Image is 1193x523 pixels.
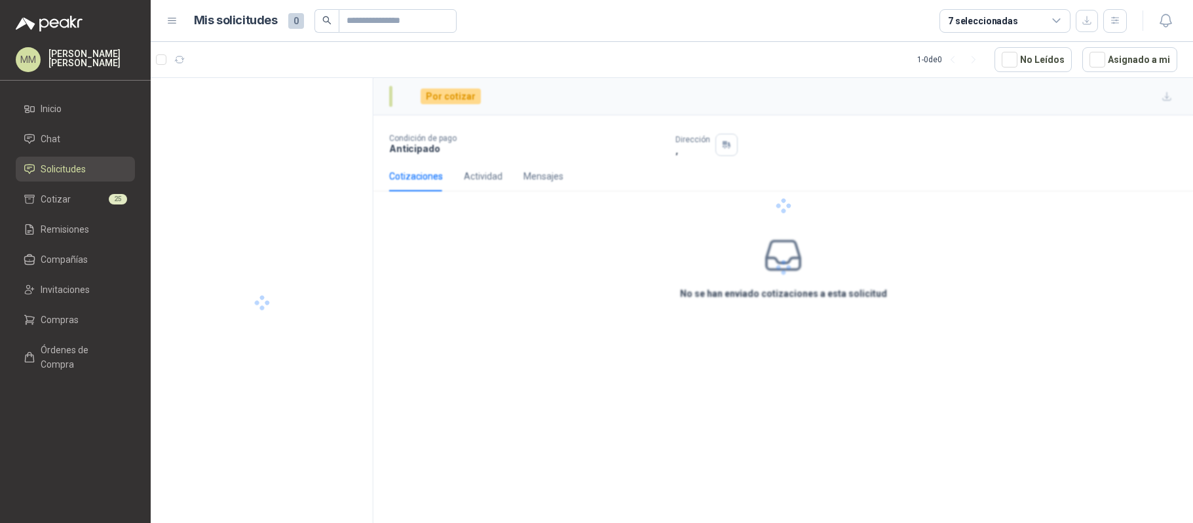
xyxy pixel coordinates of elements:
a: Invitaciones [16,277,135,302]
span: Compañías [41,252,88,267]
span: 25 [109,194,127,204]
h1: Mis solicitudes [194,11,278,30]
a: Remisiones [16,217,135,242]
span: Invitaciones [41,282,90,297]
div: 1 - 0 de 0 [917,49,984,70]
button: Asignado a mi [1082,47,1177,72]
p: [PERSON_NAME] [PERSON_NAME] [48,49,135,68]
a: Compras [16,307,135,332]
a: Órdenes de Compra [16,338,135,377]
button: No Leídos [994,47,1072,72]
span: Remisiones [41,222,89,237]
a: Compañías [16,247,135,272]
span: Órdenes de Compra [41,343,123,372]
a: Solicitudes [16,157,135,182]
div: 7 seleccionadas [948,14,1018,28]
span: search [322,16,331,25]
span: Solicitudes [41,162,86,176]
a: Inicio [16,96,135,121]
span: Compras [41,313,79,327]
a: Cotizar25 [16,187,135,212]
span: Inicio [41,102,62,116]
span: Chat [41,132,60,146]
div: MM [16,47,41,72]
span: Cotizar [41,192,71,206]
span: 0 [288,13,304,29]
img: Logo peakr [16,16,83,31]
a: Chat [16,126,135,151]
